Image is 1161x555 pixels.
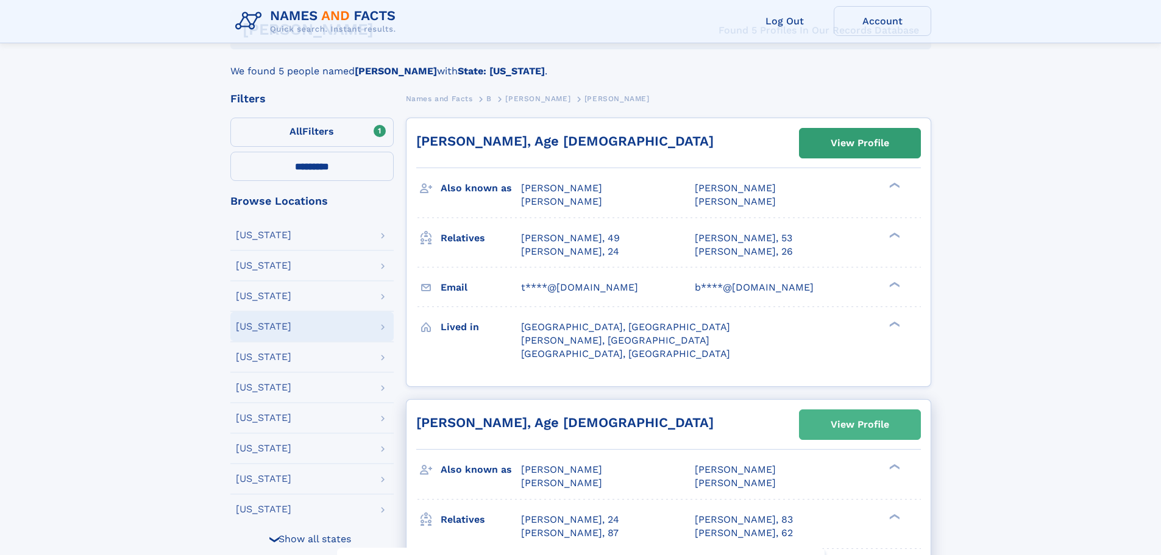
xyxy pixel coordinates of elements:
h3: Also known as [441,178,521,199]
a: B [486,91,492,106]
div: ❯ [886,280,901,288]
span: [GEOGRAPHIC_DATA], [GEOGRAPHIC_DATA] [521,321,730,333]
a: Names and Facts [406,91,473,106]
div: [US_STATE] [236,383,291,392]
div: [US_STATE] [236,261,291,270]
a: View Profile [800,410,920,439]
span: [PERSON_NAME] [521,464,602,475]
div: [US_STATE] [236,322,291,331]
div: ❯ [886,512,901,520]
span: [PERSON_NAME] [505,94,570,103]
h3: Lived in [441,317,521,338]
span: [PERSON_NAME] [695,477,776,489]
a: Account [834,6,931,36]
a: [PERSON_NAME], 87 [521,526,619,540]
div: Show all states [230,524,394,553]
div: [US_STATE] [236,352,291,362]
div: ❯ [886,231,901,239]
div: [US_STATE] [236,474,291,484]
div: View Profile [831,129,889,157]
div: [US_STATE] [236,413,291,423]
h3: Email [441,277,521,298]
span: B [486,94,492,103]
div: ❯ [886,182,901,189]
span: [PERSON_NAME] [695,464,776,475]
div: [US_STATE] [236,291,291,301]
a: [PERSON_NAME], 26 [695,245,793,258]
div: View Profile [831,411,889,439]
span: All [289,125,302,137]
b: State: [US_STATE] [458,65,545,77]
a: [PERSON_NAME], 53 [695,232,792,245]
a: [PERSON_NAME], 83 [695,513,793,526]
div: We found 5 people named with . [230,49,931,79]
span: [PERSON_NAME] [695,196,776,207]
a: View Profile [800,129,920,158]
div: ❯ [886,320,901,328]
span: [PERSON_NAME] [695,182,776,194]
span: [PERSON_NAME] [584,94,650,103]
h3: Relatives [441,228,521,249]
span: [GEOGRAPHIC_DATA], [GEOGRAPHIC_DATA] [521,348,730,359]
div: Filters [230,93,394,104]
div: ❯ [886,463,901,471]
div: [US_STATE] [236,504,291,514]
a: [PERSON_NAME], 24 [521,513,619,526]
b: [PERSON_NAME] [355,65,437,77]
a: [PERSON_NAME], 49 [521,232,620,245]
a: [PERSON_NAME] [505,91,570,106]
span: [PERSON_NAME] [521,477,602,489]
a: Log Out [736,6,834,36]
h3: Relatives [441,509,521,530]
h3: Also known as [441,459,521,480]
div: [US_STATE] [236,444,291,453]
img: Logo Names and Facts [230,5,406,38]
a: [PERSON_NAME], 62 [695,526,793,540]
span: [PERSON_NAME] [521,196,602,207]
a: [PERSON_NAME], Age [DEMOGRAPHIC_DATA] [416,133,714,149]
div: [US_STATE] [236,230,291,240]
a: [PERSON_NAME], 24 [521,245,619,258]
span: [PERSON_NAME] [521,182,602,194]
span: [PERSON_NAME], [GEOGRAPHIC_DATA] [521,334,709,346]
label: Filters [230,118,394,147]
div: Browse Locations [230,196,394,207]
a: [PERSON_NAME], Age [DEMOGRAPHIC_DATA] [416,415,714,430]
div: ❯ [267,535,282,543]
